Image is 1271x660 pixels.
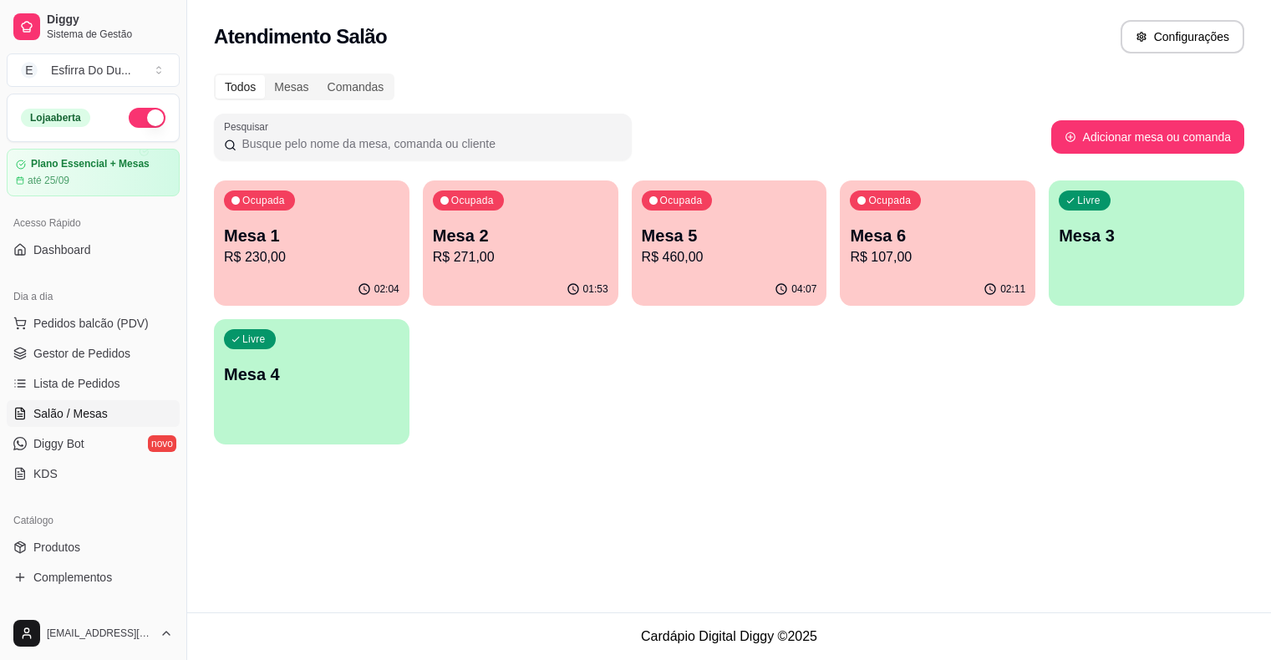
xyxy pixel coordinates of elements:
[265,75,318,99] div: Mesas
[7,400,180,427] a: Salão / Mesas
[51,62,131,79] div: Esfirra Do Du ...
[7,534,180,561] a: Produtos
[7,149,180,196] a: Plano Essencial + Mesasaté 25/09
[47,627,153,640] span: [EMAIL_ADDRESS][DOMAIN_NAME]
[236,135,622,152] input: Pesquisar
[1077,194,1101,207] p: Livre
[242,333,266,346] p: Livre
[1059,224,1234,247] p: Mesa 3
[7,340,180,367] a: Gestor de Pedidos
[224,119,274,134] label: Pesquisar
[7,370,180,397] a: Lista de Pedidos
[33,539,80,556] span: Produtos
[33,345,130,362] span: Gestor de Pedidos
[216,75,265,99] div: Todos
[7,53,180,87] button: Select a team
[47,13,173,28] span: Diggy
[642,224,817,247] p: Mesa 5
[632,180,827,306] button: OcupadaMesa 5R$ 460,0004:07
[47,28,173,41] span: Sistema de Gestão
[214,180,409,306] button: OcupadaMesa 1R$ 230,0002:04
[31,158,150,170] article: Plano Essencial + Mesas
[7,310,180,337] button: Pedidos balcão (PDV)
[224,224,399,247] p: Mesa 1
[7,236,180,263] a: Dashboard
[840,180,1035,306] button: OcupadaMesa 6R$ 107,0002:11
[129,108,165,128] button: Alterar Status
[224,247,399,267] p: R$ 230,00
[33,435,84,452] span: Diggy Bot
[868,194,911,207] p: Ocupada
[33,405,108,422] span: Salão / Mesas
[33,465,58,482] span: KDS
[451,194,494,207] p: Ocupada
[423,180,618,306] button: OcupadaMesa 2R$ 271,0001:53
[187,612,1271,660] footer: Cardápio Digital Diggy © 2025
[224,363,399,386] p: Mesa 4
[21,109,90,127] div: Loja aberta
[33,375,120,392] span: Lista de Pedidos
[7,430,180,457] a: Diggy Botnovo
[214,23,387,50] h2: Atendimento Salão
[850,247,1025,267] p: R$ 107,00
[214,319,409,444] button: LivreMesa 4
[7,613,180,653] button: [EMAIL_ADDRESS][DOMAIN_NAME]
[21,62,38,79] span: E
[660,194,703,207] p: Ocupada
[433,247,608,267] p: R$ 271,00
[642,247,817,267] p: R$ 460,00
[791,282,816,296] p: 04:07
[1051,120,1244,154] button: Adicionar mesa ou comanda
[7,283,180,310] div: Dia a dia
[7,564,180,591] a: Complementos
[33,569,112,586] span: Complementos
[28,174,69,187] article: até 25/09
[1121,20,1244,53] button: Configurações
[1049,180,1244,306] button: LivreMesa 3
[318,75,394,99] div: Comandas
[374,282,399,296] p: 02:04
[33,315,149,332] span: Pedidos balcão (PDV)
[7,460,180,487] a: KDS
[7,210,180,236] div: Acesso Rápido
[1000,282,1025,296] p: 02:11
[242,194,285,207] p: Ocupada
[583,282,608,296] p: 01:53
[7,7,180,47] a: DiggySistema de Gestão
[433,224,608,247] p: Mesa 2
[33,241,91,258] span: Dashboard
[850,224,1025,247] p: Mesa 6
[7,507,180,534] div: Catálogo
